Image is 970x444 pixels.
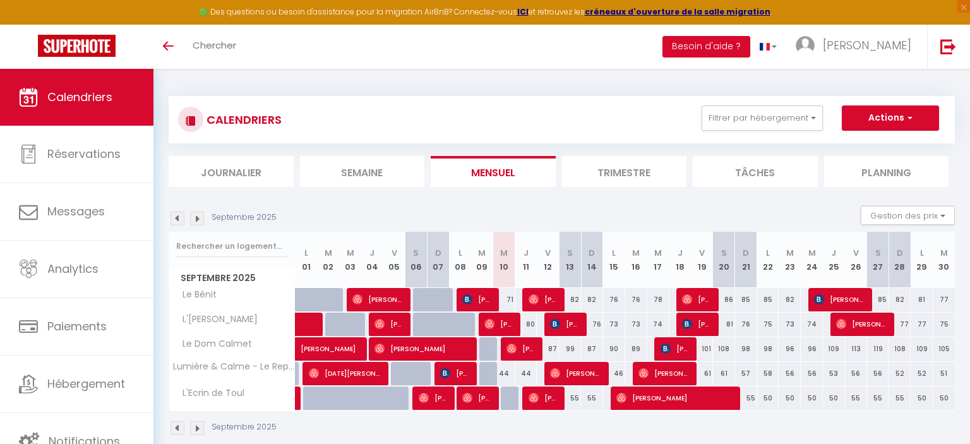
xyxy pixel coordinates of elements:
div: 52 [889,362,911,385]
span: [PERSON_NAME] [550,312,580,336]
span: [PERSON_NAME] [301,330,388,354]
th: 21 [735,232,757,288]
span: Messages [47,203,105,219]
div: 85 [867,288,889,311]
abbr: J [831,247,836,259]
div: 53 [823,362,845,385]
abbr: M [500,247,508,259]
span: L'[PERSON_NAME] [171,313,261,327]
th: 08 [449,232,471,288]
span: [PERSON_NAME] [484,312,514,336]
div: 74 [801,313,823,336]
div: 55 [735,387,757,410]
th: 10 [493,232,515,288]
th: 13 [559,232,581,288]
div: 87 [581,337,603,361]
img: Super Booking [38,35,116,57]
div: 86 [713,288,735,311]
abbr: V [699,247,705,259]
abbr: M [347,247,354,259]
span: Septembre 2025 [169,269,295,287]
span: [PERSON_NAME] [638,361,690,385]
span: [PERSON_NAME] [419,386,448,410]
div: 77 [933,288,955,311]
th: 09 [471,232,493,288]
div: 89 [625,337,647,361]
div: 109 [823,337,845,361]
abbr: M [654,247,662,259]
abbr: J [678,247,683,259]
span: [PERSON_NAME] [529,287,558,311]
span: Paiements [47,318,107,334]
span: Analytics [47,261,99,277]
th: 17 [647,232,669,288]
div: 98 [735,337,757,361]
span: [PERSON_NAME] [352,287,404,311]
div: 82 [889,288,911,311]
th: 28 [889,232,911,288]
abbr: L [304,247,308,259]
div: 119 [867,337,889,361]
div: 78 [647,288,669,311]
th: 02 [317,232,339,288]
span: Hébergement [47,376,125,392]
div: 90 [603,337,625,361]
span: Le Dom Calmet [171,337,255,351]
th: 03 [339,232,361,288]
div: 58 [757,362,779,385]
div: 50 [933,387,955,410]
div: 99 [559,337,581,361]
div: 82 [559,288,581,311]
a: [PERSON_NAME] [296,337,318,361]
input: Rechercher un logement... [176,235,288,258]
div: 50 [911,387,933,410]
span: [PERSON_NAME] [823,37,911,53]
div: 56 [845,362,867,385]
span: [DATE][PERSON_NAME] [309,361,383,385]
div: 87 [537,337,559,361]
a: ... [PERSON_NAME] [786,25,927,69]
div: 76 [603,288,625,311]
div: 56 [779,362,801,385]
div: 55 [845,387,867,410]
div: 55 [889,387,911,410]
abbr: M [478,247,486,259]
li: Journalier [169,156,294,187]
div: 77 [889,313,911,336]
span: Lumière & Calme - Le Repos d'[PERSON_NAME] [171,362,297,371]
div: 96 [801,337,823,361]
li: Mensuel [431,156,556,187]
div: 44 [515,362,537,385]
span: [PERSON_NAME] [616,386,734,410]
abbr: V [853,247,859,259]
div: 108 [889,337,911,361]
div: 75 [757,313,779,336]
div: 73 [625,313,647,336]
div: 61 [691,362,713,385]
abbr: M [632,247,640,259]
button: Besoin d'aide ? [662,36,750,57]
th: 24 [801,232,823,288]
th: 07 [427,232,449,288]
button: Filtrer par hébergement [702,105,823,131]
div: 101 [691,337,713,361]
span: [PERSON_NAME] [462,287,492,311]
img: logout [940,39,956,54]
span: [PERSON_NAME] [374,312,404,336]
span: [PERSON_NAME] [836,312,888,336]
span: [PERSON_NAME] [682,312,712,336]
th: 30 [933,232,955,288]
strong: créneaux d'ouverture de la salle migration [585,6,770,17]
abbr: L [612,247,616,259]
abbr: S [413,247,419,259]
span: [PERSON_NAME] [462,386,492,410]
div: 50 [779,387,801,410]
div: 61 [713,362,735,385]
abbr: D [743,247,749,259]
div: 44 [493,362,515,385]
div: 50 [801,387,823,410]
div: 82 [581,288,603,311]
div: 98 [757,337,779,361]
span: [PERSON_NAME] [814,287,866,311]
th: 22 [757,232,779,288]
